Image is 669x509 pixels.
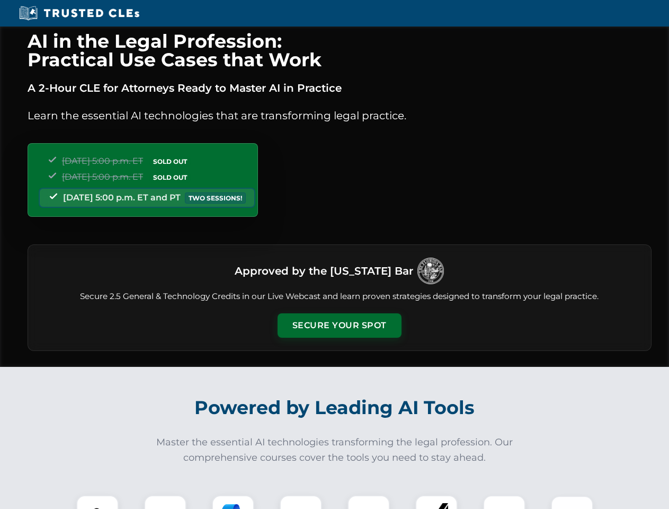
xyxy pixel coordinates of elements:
img: Trusted CLEs [16,5,142,21]
img: Logo [417,258,444,284]
span: [DATE] 5:00 p.m. ET [62,156,143,166]
p: Secure 2.5 General & Technology Credits in our Live Webcast and learn proven strategies designed ... [41,291,638,303]
h2: Powered by Leading AI Tools [41,389,628,426]
p: Learn the essential AI technologies that are transforming legal practice. [28,107,652,124]
h1: AI in the Legal Profession: Practical Use Cases that Work [28,32,652,69]
p: A 2-Hour CLE for Attorneys Ready to Master AI in Practice [28,80,652,96]
button: Secure Your Spot [278,313,402,338]
span: SOLD OUT [149,172,191,183]
p: Master the essential AI technologies transforming the legal profession. Our comprehensive courses... [149,435,520,466]
span: SOLD OUT [149,156,191,167]
span: [DATE] 5:00 p.m. ET [62,172,143,182]
h3: Approved by the [US_STATE] Bar [235,261,413,280]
